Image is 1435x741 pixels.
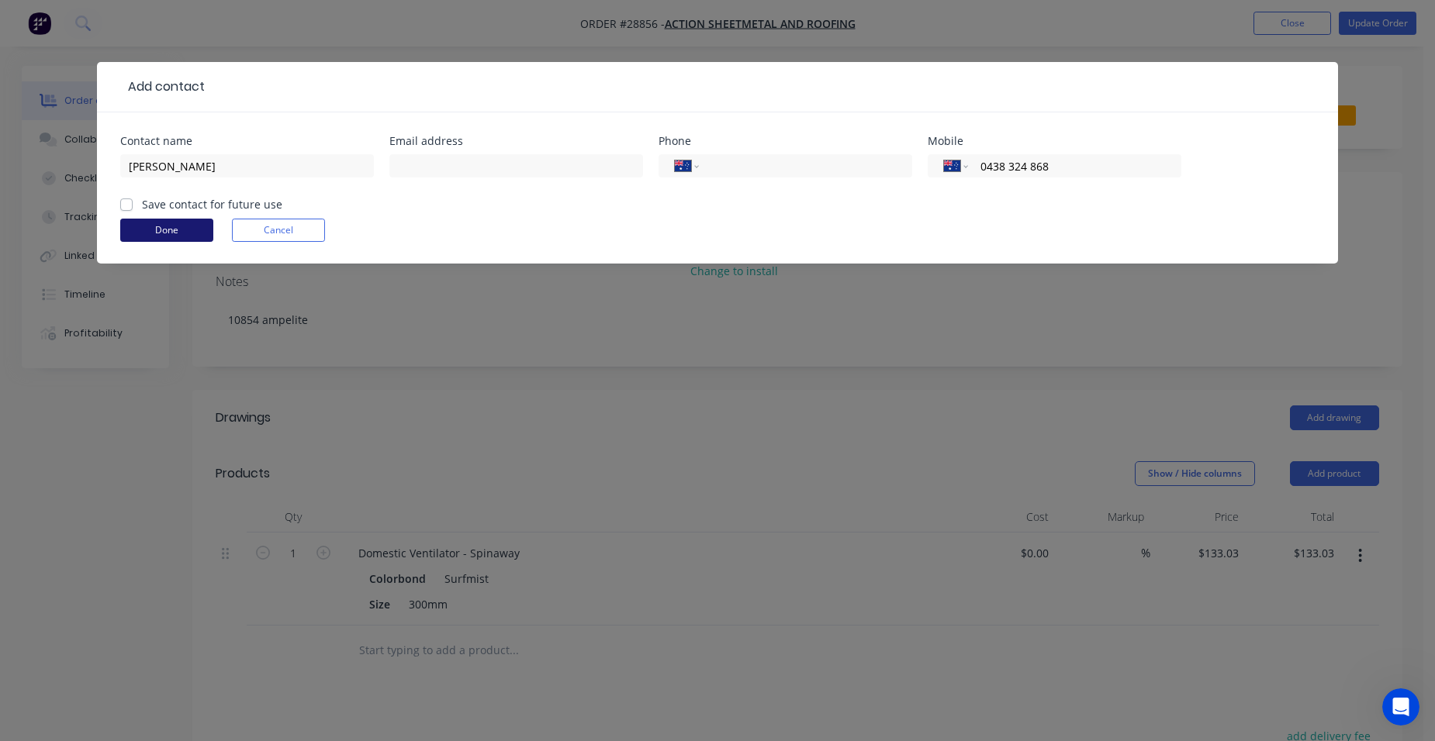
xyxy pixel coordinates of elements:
div: Contact name [120,136,374,146]
label: Save contact for future use [142,196,282,212]
div: Mobile [928,136,1181,146]
div: Phone [659,136,912,146]
iframe: Intercom live chat [1382,688,1419,725]
div: Email address [389,136,643,146]
div: Add contact [120,78,205,96]
button: Cancel [232,219,325,242]
button: Done [120,219,213,242]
